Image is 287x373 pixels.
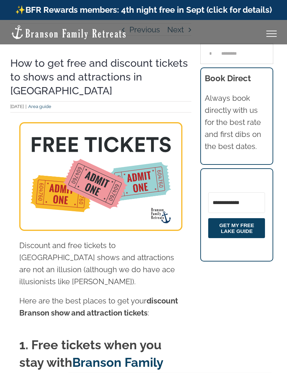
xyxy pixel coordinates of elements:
img: free and discount Branson show tickets from Branson Family Retreats [19,122,182,231]
button: GET MY FREE LAKE GUIDE [208,218,265,238]
p: Here are the best places to get your : [19,295,182,319]
input: Email Address [208,192,265,213]
input: Search... [200,43,273,64]
p: Discount and free tickets to [GEOGRAPHIC_DATA] shows and attractions are not an illusion (althoug... [19,239,182,288]
img: Branson Family Retreats Logo [10,24,127,40]
input: Search [200,43,221,64]
span: [DATE] [10,104,24,109]
a: Toggle Menu [258,31,285,37]
b: Book Direct [205,73,251,83]
p: Always book directly with us for the best rate and first dibs on the best dates. [205,92,268,153]
strong: discount Branson show and attraction tickets [19,296,178,317]
a: Area guide [28,104,51,109]
a: ✨BFR Rewards members: 4th night free in Sept (click for details) [15,5,272,15]
h1: How to get free and discount tickets to shows and attractions in [GEOGRAPHIC_DATA] [10,56,191,98]
span: | [24,104,28,109]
